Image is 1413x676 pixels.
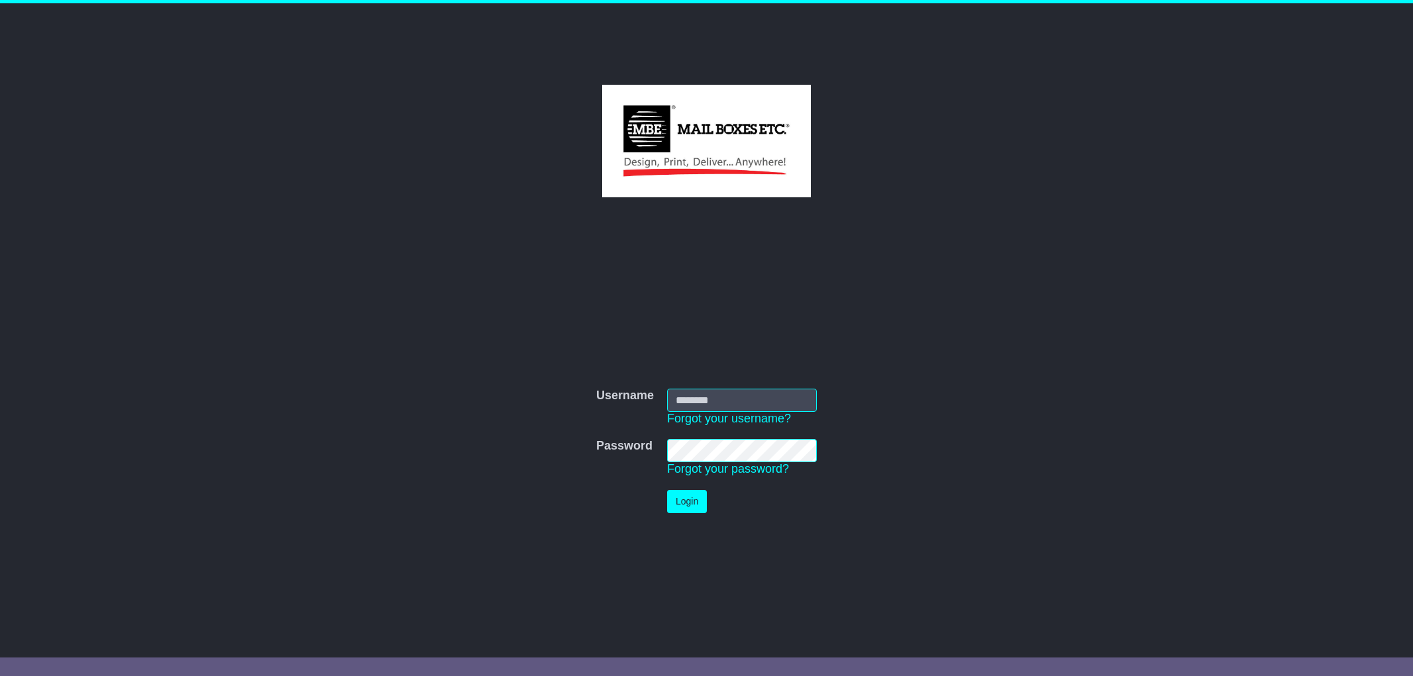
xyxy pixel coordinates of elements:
[667,412,791,425] a: Forgot your username?
[596,389,654,403] label: Username
[602,85,811,197] img: MBE Eight Mile Plains
[667,490,707,513] button: Login
[596,439,653,454] label: Password
[667,462,789,475] a: Forgot your password?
